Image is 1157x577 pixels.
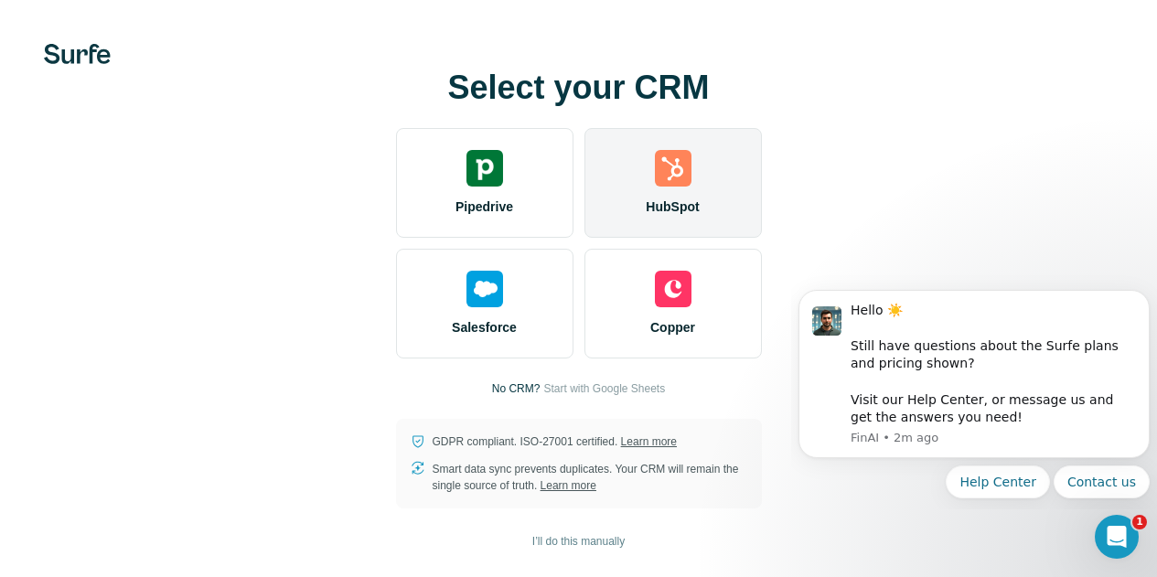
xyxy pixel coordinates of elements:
[433,433,677,450] p: GDPR compliant. ISO-27001 certified.
[452,318,517,337] span: Salesforce
[541,479,596,492] a: Learn more
[655,271,691,307] img: copper's logo
[1095,515,1139,559] iframe: Intercom live chat
[44,44,111,64] img: Surfe's logo
[466,271,503,307] img: salesforce's logo
[433,461,747,494] p: Smart data sync prevents duplicates. Your CRM will remain the single source of truth.
[646,198,699,216] span: HubSpot
[1132,515,1147,529] span: 1
[396,69,762,106] h1: Select your CRM
[621,435,677,448] a: Learn more
[791,273,1157,509] iframe: Intercom notifications message
[650,318,695,337] span: Copper
[455,198,513,216] span: Pipedrive
[520,528,637,555] button: I’ll do this manually
[543,380,665,397] button: Start with Google Sheets
[655,150,691,187] img: hubspot's logo
[466,150,503,187] img: pipedrive's logo
[532,533,625,550] span: I’ll do this manually
[492,380,541,397] p: No CRM?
